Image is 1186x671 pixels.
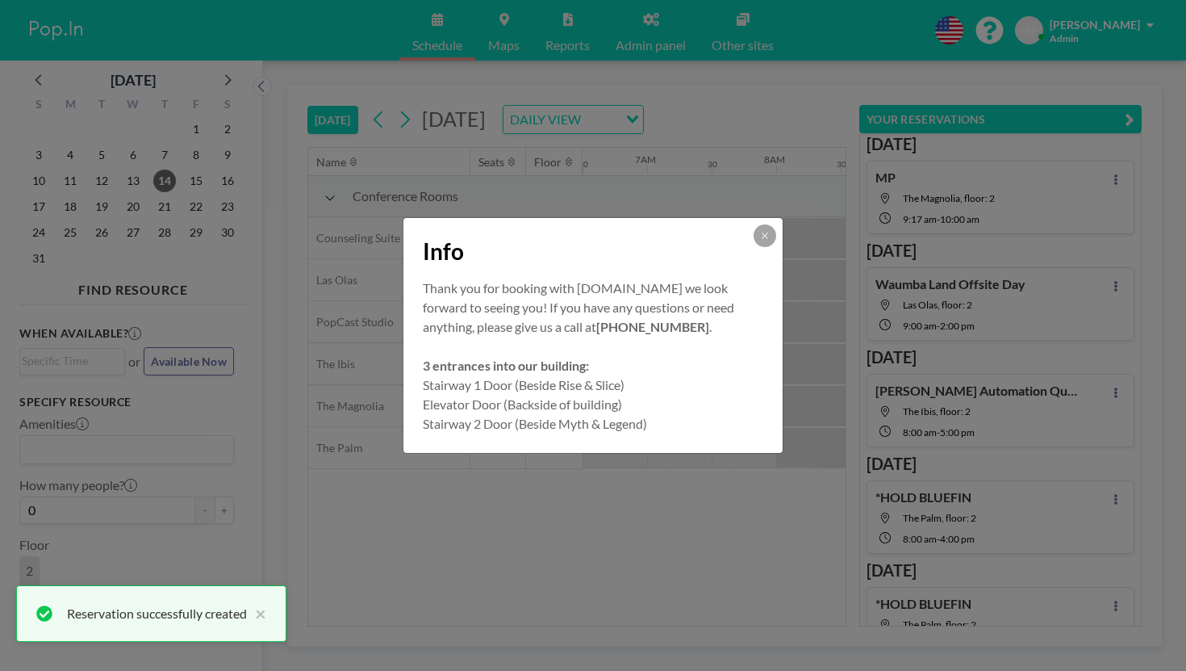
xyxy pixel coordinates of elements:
[423,237,464,266] span: Info
[423,279,763,337] p: Thank you for booking with [DOMAIN_NAME] we look forward to seeing you! If you have any questions...
[596,319,709,334] strong: [PHONE_NUMBER]
[423,375,763,395] p: Stairway 1 Door (Beside Rise & Slice)
[423,414,763,434] p: Stairway 2 Door (Beside Myth & Legend)
[247,604,266,623] button: close
[67,604,247,623] div: Reservation successfully created
[423,358,589,373] strong: 3 entrances into our building:
[423,395,763,414] p: Elevator Door (Backside of building)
